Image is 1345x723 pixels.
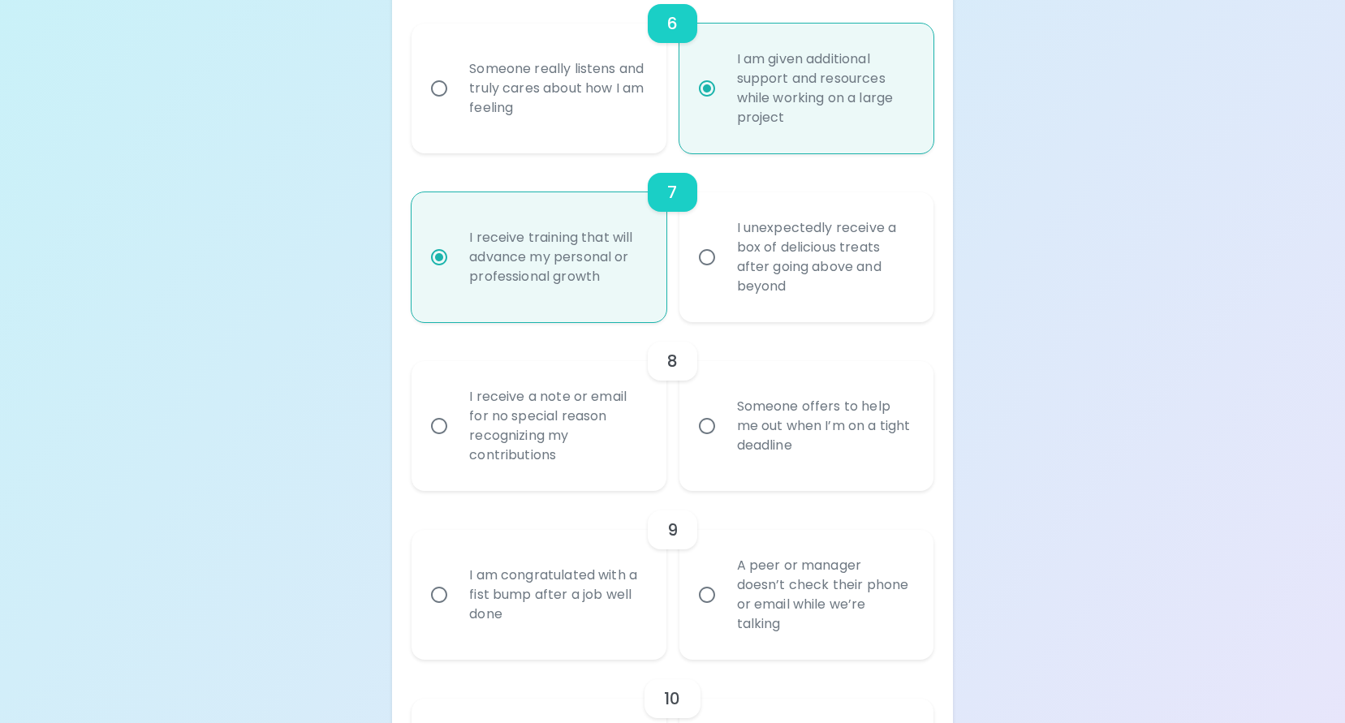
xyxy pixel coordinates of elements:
div: Someone offers to help me out when I’m on a tight deadline [724,377,925,475]
div: I unexpectedly receive a box of delicious treats after going above and beyond [724,199,925,316]
div: I receive a note or email for no special reason recognizing my contributions [456,368,657,484]
div: choice-group-check [412,153,933,322]
h6: 8 [667,348,678,374]
div: I am congratulated with a fist bump after a job well done [456,546,657,643]
h6: 9 [667,517,678,543]
div: choice-group-check [412,491,933,660]
div: A peer or manager doesn’t check their phone or email while we’re talking [724,536,925,653]
h6: 7 [667,179,677,205]
h6: 6 [667,11,678,37]
div: choice-group-check [412,322,933,491]
h6: 10 [664,686,680,712]
div: Someone really listens and truly cares about how I am feeling [456,40,657,137]
div: I receive training that will advance my personal or professional growth [456,209,657,306]
div: I am given additional support and resources while working on a large project [724,30,925,147]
